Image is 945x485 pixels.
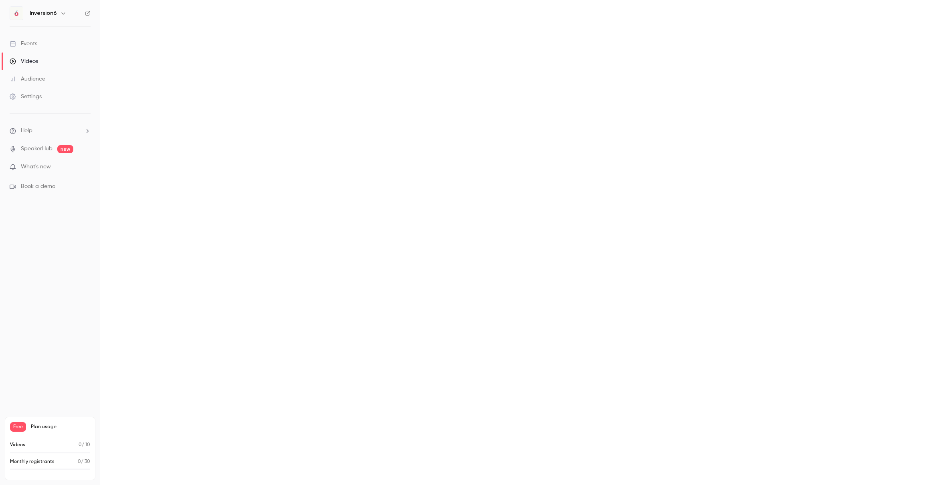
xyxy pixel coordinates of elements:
[10,40,37,48] div: Events
[21,163,51,171] span: What's new
[79,441,90,449] p: / 10
[81,164,91,171] iframe: Noticeable Trigger
[10,93,42,101] div: Settings
[21,127,32,135] span: Help
[30,9,57,17] h6: Inversion6
[21,182,55,191] span: Book a demo
[10,127,91,135] li: help-dropdown-opener
[10,75,45,83] div: Audience
[21,145,52,153] a: SpeakerHub
[78,459,81,464] span: 0
[10,7,23,20] img: Inversion6
[10,57,38,65] div: Videos
[31,424,90,430] span: Plan usage
[57,145,73,153] span: new
[79,443,82,447] span: 0
[78,458,90,465] p: / 30
[10,458,55,465] p: Monthly registrants
[10,441,25,449] p: Videos
[10,422,26,432] span: Free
